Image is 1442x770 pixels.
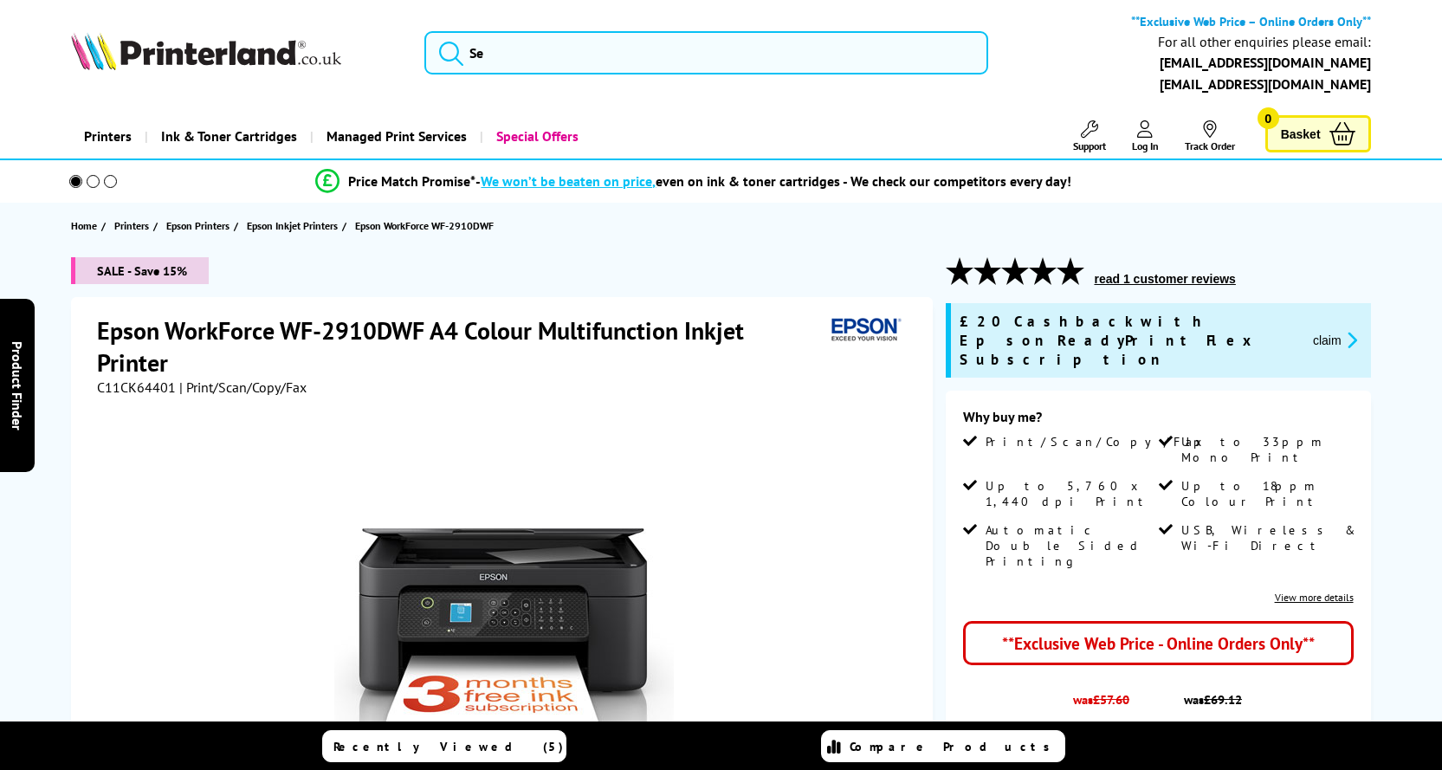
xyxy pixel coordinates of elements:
span: £58.90 [1178,716,1248,748]
span: We won’t be beaten on price, [481,172,656,190]
a: Log In [1132,120,1159,152]
span: £20 Cashback with Epson ReadyPrint Flex Subscription [960,312,1298,369]
h1: Epson WorkForce WF-2910DWF A4 Colour Multifunction Inkjet Printer [97,314,824,379]
img: Epson WorkForce WF-2910DWF [334,430,674,770]
span: Product Finder [9,340,26,430]
a: Printers [114,217,153,235]
span: Up to 33ppm Mono Print [1181,434,1350,465]
button: read 1 customer reviews [1089,271,1240,287]
a: Ink & Toner Cartridges [145,114,310,159]
div: **Exclusive Web Price - Online Orders Only** [963,621,1353,665]
a: Basket 0 [1265,115,1371,152]
a: [EMAIL_ADDRESS][DOMAIN_NAME] [1160,54,1371,71]
a: Recently Viewed (5) [322,730,566,762]
a: View more details [1275,591,1354,604]
strike: £57.60 [1093,691,1129,708]
a: Printerland Logo [71,32,402,74]
div: Why buy me? [963,408,1353,434]
span: C11CK64401 [97,379,176,396]
span: 0 [1258,107,1279,129]
span: Price Match Promise* [348,172,475,190]
a: Special Offers [480,114,592,159]
a: Track Order [1185,120,1235,152]
a: Printers [71,114,145,159]
img: Printerland Logo [71,32,341,70]
img: Epson [824,314,904,346]
span: Automatic Double Sided Printing [986,522,1154,569]
a: Epson WorkForce WF-2910DWF [355,217,498,235]
span: was [1178,683,1248,708]
span: Recently Viewed (5) [333,739,564,754]
a: [EMAIL_ADDRESS][DOMAIN_NAME] [1160,75,1371,93]
strike: £69.12 [1204,691,1242,708]
span: was [1064,683,1139,708]
span: Epson Inkjet Printers [247,217,338,235]
b: **Exclusive Web Price – Online Orders Only** [1131,13,1371,29]
span: Up to 18ppm Colour Print [1181,478,1350,509]
span: Epson WorkForce WF-2910DWF [355,217,494,235]
span: USB, Wireless & Wi-Fi Direct [1181,522,1350,553]
span: Compare Products [850,739,1059,754]
span: Log In [1132,139,1159,152]
span: Printers [114,217,149,235]
li: modal_Promise [37,166,1351,197]
div: For all other enquiries please email: [1158,34,1371,50]
span: £49.08 [1069,716,1139,748]
span: Ink & Toner Cartridges [161,114,297,159]
a: Home [71,217,101,235]
input: Se [424,31,989,74]
a: Epson Inkjet Printers [247,217,342,235]
span: SALE - Save 15% [71,257,209,284]
span: Support [1073,139,1106,152]
a: Support [1073,120,1106,152]
div: - even on ink & toner cartridges - We check our competitors every day! [475,172,1071,190]
span: | Print/Scan/Copy/Fax [179,379,307,396]
a: Compare Products [821,730,1065,762]
a: Managed Print Services [310,114,480,159]
span: Home [71,217,97,235]
button: promo-description [1308,330,1362,350]
span: Print/Scan/Copy/Fax [986,434,1208,450]
span: Up to 5,760 x 1,440 dpi Print [986,478,1154,509]
span: Basket [1281,122,1321,146]
span: Epson Printers [166,217,230,235]
a: Epson Printers [166,217,234,235]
